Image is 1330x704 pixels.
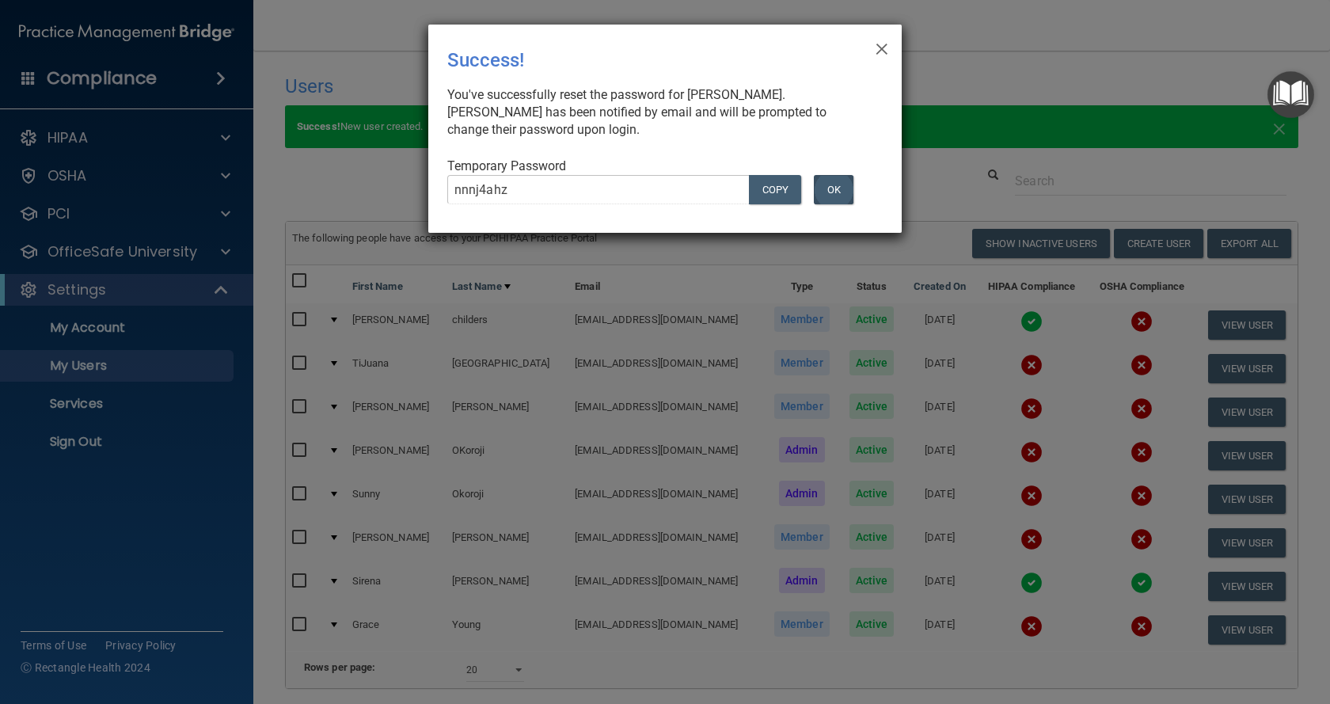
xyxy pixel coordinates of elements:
button: COPY [749,175,801,204]
div: Success! [447,37,818,83]
button: OK [814,175,853,204]
span: Temporary Password [447,158,566,173]
span: × [875,31,889,63]
button: Open Resource Center [1267,71,1314,118]
div: You've successfully reset the password for [PERSON_NAME]. [PERSON_NAME] has been notified by emai... [447,86,870,139]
